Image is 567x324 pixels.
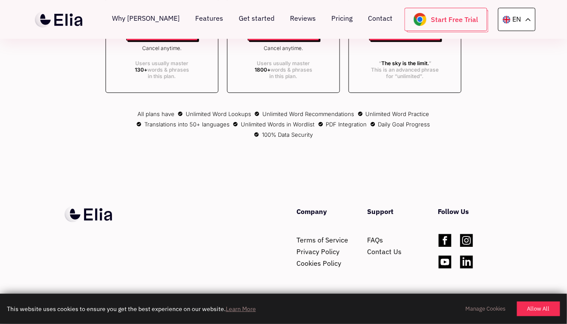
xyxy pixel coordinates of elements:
[513,14,521,25] p: EN
[7,305,453,314] span: This website uses cookies to ensure you get the best experience on our website.
[255,60,312,79] div: Users usually master words & phrases in this plan.
[264,45,303,51] span: Cancel anytime.
[517,302,560,316] button: Allow All
[381,60,429,66] span: The sky is the limit.
[195,8,223,31] a: Features
[296,247,340,256] a: Privacy Policy
[318,121,367,128] span: PDF Integration
[296,259,341,267] a: Cookies Policy
[371,121,430,128] span: Daily Goal Progress
[296,206,354,217] span: Company
[112,8,180,31] a: Why [PERSON_NAME]
[369,60,441,79] div: “ ” This is an advanced phrase for “unlimited”.
[226,305,256,313] a: Learn More
[239,8,274,31] a: Get started
[137,121,230,128] span: Translations into 50+ languages
[368,8,393,31] a: Contact
[405,8,487,31] a: Start Free Trial
[438,206,496,217] span: Follow Us
[137,110,174,117] span: All plans have
[367,236,383,244] a: FAQs
[465,305,506,313] a: Manage Cookies
[331,8,352,31] a: Pricing
[255,110,354,117] span: Unlimited Word Recommendations
[254,131,313,138] span: 100% Data Security
[290,8,316,31] a: Reviews
[255,66,271,73] span: 1800+
[233,121,315,128] span: Unlimited Words in Wordlist
[358,110,430,117] span: Unlimited Word Practice
[31,11,85,28] a: Domov
[135,66,147,73] span: 130+
[414,13,427,26] img: chrome
[367,206,425,217] span: Support
[143,45,182,51] span: Cancel anytime.
[65,206,112,222] img: logo.svg
[367,247,402,256] a: Contact Us
[135,60,189,79] div: Users usually master words & phrases in this plan.
[296,236,348,244] a: Terms of Service
[178,110,251,117] span: Unlimited Word Lookups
